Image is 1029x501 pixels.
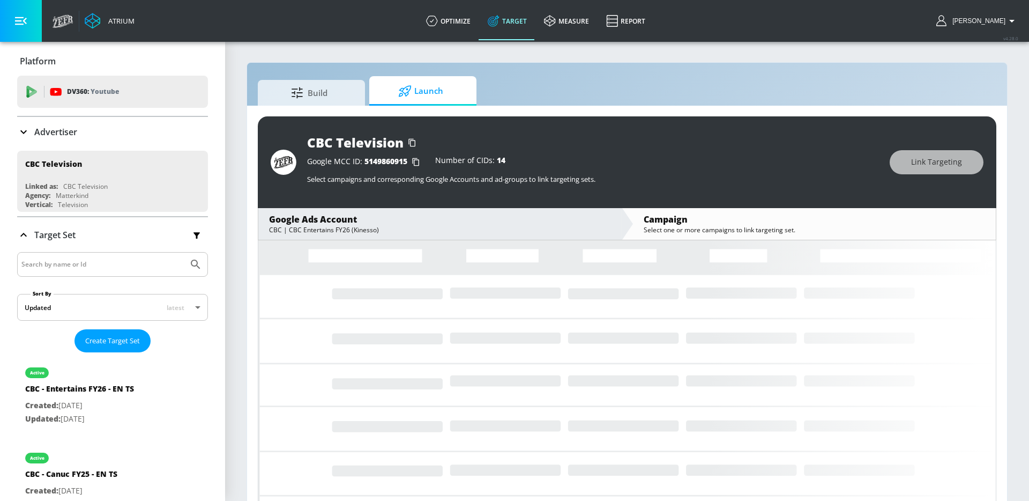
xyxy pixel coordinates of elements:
[435,157,505,167] div: Number of CIDs:
[63,182,108,191] div: CBC Television
[167,303,184,312] span: latest
[936,14,1018,27] button: [PERSON_NAME]
[535,2,598,40] a: measure
[25,384,134,399] div: CBC - Entertains FY26 - EN TS
[479,2,535,40] a: Target
[948,17,1005,25] span: login as: anthony.rios@zefr.com
[31,290,54,297] label: Sort By
[380,78,461,104] span: Launch
[307,157,424,167] div: Google MCC ID:
[17,357,208,433] div: activeCBC - Entertains FY26 - EN TSCreated:[DATE]Updated:[DATE]
[21,257,184,271] input: Search by name or Id
[25,484,117,498] p: [DATE]
[269,213,610,225] div: Google Ads Account
[67,86,119,98] p: DV360:
[307,174,879,184] p: Select campaigns and corresponding Google Accounts and ad-groups to link targeting sets.
[17,151,208,212] div: CBC TelevisionLinked as:CBC TelevisionAgency:MatterkindVertical:Television
[91,86,119,97] p: Youtube
[25,303,51,312] div: Updated
[307,134,404,151] div: CBC Television
[25,485,58,496] span: Created:
[20,55,56,67] p: Platform
[258,208,621,240] div: Google Ads AccountCBC | CBC Entertains FY26 (Kinesso)
[25,159,82,169] div: CBC Television
[644,213,985,225] div: Campaign
[25,400,58,410] span: Created:
[34,126,77,138] p: Advertiser
[364,156,407,166] span: 5149860915
[56,191,88,200] div: Matterkind
[25,191,50,200] div: Agency:
[1003,35,1018,41] span: v 4.28.0
[25,182,58,191] div: Linked as:
[25,200,53,209] div: Vertical:
[269,80,350,106] span: Build
[25,414,61,424] span: Updated:
[598,2,654,40] a: Report
[17,217,208,253] div: Target Set
[25,412,134,426] p: [DATE]
[85,335,140,347] span: Create Target Set
[269,225,610,234] div: CBC | CBC Entertains FY26 (Kinesso)
[30,370,44,375] div: active
[30,455,44,461] div: active
[34,229,76,241] p: Target Set
[644,225,985,234] div: Select one or more campaigns to link targeting set.
[58,200,88,209] div: Television
[417,2,479,40] a: optimize
[25,469,117,484] div: CBC - Canuc FY25 - EN TS
[17,46,208,76] div: Platform
[17,76,208,108] div: DV360: Youtube
[497,155,505,165] span: 14
[25,399,134,412] p: [DATE]
[74,329,151,352] button: Create Target Set
[85,13,135,29] a: Atrium
[104,16,135,26] div: Atrium
[17,117,208,147] div: Advertiser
